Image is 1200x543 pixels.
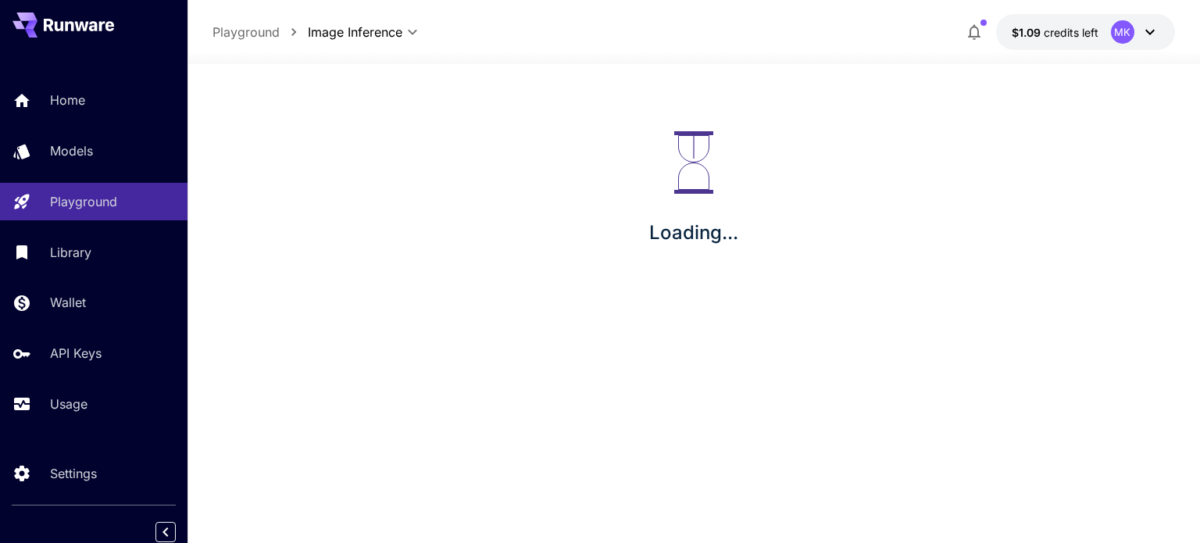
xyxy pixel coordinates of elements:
p: Wallet [50,293,86,312]
button: Collapse sidebar [155,522,176,542]
button: $1.0928MK [996,14,1175,50]
div: $1.0928 [1012,24,1098,41]
span: Image Inference [308,23,402,41]
p: Settings [50,464,97,483]
p: Playground [50,192,117,211]
p: Models [50,141,93,160]
p: Loading... [649,219,738,247]
span: credits left [1044,26,1098,39]
p: API Keys [50,344,102,363]
p: Library [50,243,91,262]
nav: breadcrumb [212,23,308,41]
p: Usage [50,395,87,413]
a: Playground [212,23,280,41]
span: $1.09 [1012,26,1044,39]
div: MK [1111,20,1134,44]
p: Home [50,91,85,109]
